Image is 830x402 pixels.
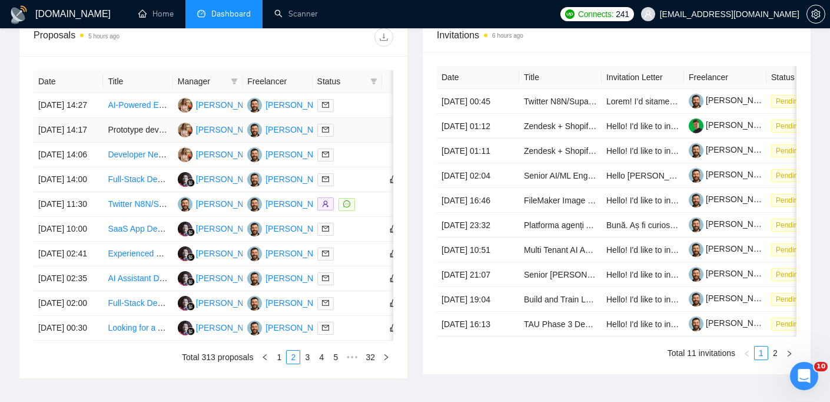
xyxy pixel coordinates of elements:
span: Manager [178,75,226,88]
td: FileMaker Image Display Specialist Needed [519,188,602,213]
img: VK [247,271,262,286]
img: AV [178,123,192,137]
div: [PERSON_NAME] [196,98,264,111]
a: [PERSON_NAME] [689,95,773,105]
img: c1-JWQDXWEy3CnA6sRtFzzU22paoDq5cZnWyBNc3HWqwvuW0qNnjm1CMP-YmbEEtPC [689,168,703,183]
img: VK [247,147,262,162]
a: VK[PERSON_NAME] [178,199,264,208]
a: Multi Tenant AI Agent [524,245,601,255]
a: Pending [771,121,811,130]
a: VK[PERSON_NAME] [247,100,333,109]
span: mail [322,176,329,183]
li: 4 [314,350,328,364]
td: [DATE] 10:00 [34,217,103,242]
a: 4 [315,351,328,364]
a: VK[PERSON_NAME] [247,149,333,159]
li: 2 [286,350,300,364]
a: AV[PERSON_NAME] [178,100,264,109]
td: Zendesk + Shopify Plus + Google Drive AI Integration (Flat-Rate Project) [519,114,602,139]
img: gigradar-bm.png [187,327,195,335]
span: mail [322,151,329,158]
img: AV [178,98,192,113]
span: Invitations [437,28,796,42]
button: right [379,350,393,364]
td: [DATE] 16:46 [437,188,519,213]
button: download [374,28,393,47]
a: 5 [329,351,342,364]
span: mail [322,126,329,133]
img: SS [178,296,192,311]
div: [PERSON_NAME] [265,247,333,260]
th: Freelancer [684,66,766,89]
a: [PERSON_NAME] [689,219,773,229]
th: Manager [173,70,243,93]
time: 6 hours ago [492,32,523,39]
img: SS [178,271,192,286]
button: setting [806,5,825,24]
td: [DATE] 00:30 [34,316,103,341]
img: VK [247,172,262,187]
a: Looking for a Artificial Intelligence BOT developer [108,323,288,332]
a: AV[PERSON_NAME] [178,124,264,134]
button: like [387,246,401,261]
td: [DATE] 00:45 [437,89,519,114]
img: c1-JWQDXWEy3CnA6sRtFzzU22paoDq5cZnWyBNc3HWqwvuW0qNnjm1CMP-YmbEEtPC [689,242,703,257]
span: left [261,354,268,361]
span: filter [370,78,377,85]
span: Connects: [578,8,613,21]
span: Dashboard [211,9,251,19]
td: [DATE] 02:35 [34,266,103,291]
div: [PERSON_NAME] [196,222,264,235]
a: Build and Train LLM model for based on text data [524,295,704,304]
span: like [390,274,398,283]
div: [PERSON_NAME] [196,296,264,309]
button: like [387,271,401,285]
td: AI Assistant Development with Supabase Expertise [103,266,172,291]
a: Twitter N8N/Supabase Automation [108,199,234,209]
td: [DATE] 01:11 [437,139,519,163]
a: AI-Powered Email Triage for Aircraft Parts — Routing Logic & UI Optimisation [108,100,390,110]
th: Date [34,70,103,93]
td: Platforma agenți AI România [519,213,602,238]
div: [PERSON_NAME] [265,197,333,210]
img: VK [247,197,262,212]
td: [DATE] 14:17 [34,118,103,143]
img: gigradar-bm.png [187,228,195,236]
img: VK [247,123,262,137]
div: [PERSON_NAME] [265,123,333,136]
a: AV[PERSON_NAME] [178,149,264,159]
td: [DATE] 02:04 [437,163,519,188]
span: 10 [814,362,828,371]
button: like [387,222,401,236]
a: VK[PERSON_NAME] [247,273,333,282]
a: AI Assistant Development with Supabase Expertise [108,274,295,283]
img: c1-JWQDXWEy3CnA6sRtFzzU22paoDq5cZnWyBNc3HWqwvuW0qNnjm1CMP-YmbEEtPC [689,94,703,108]
span: Pending [771,318,806,331]
img: gigradar-bm.png [187,278,195,286]
img: c1-JWQDXWEy3CnA6sRtFzzU22paoDq5cZnWyBNc3HWqwvuW0qNnjm1CMP-YmbEEtPC [689,193,703,207]
span: setting [807,9,825,19]
td: [DATE] 10:51 [437,238,519,262]
td: [DATE] 01:12 [437,114,519,139]
td: Twitter N8N/Supabase Automation [103,192,172,217]
img: c1CkLHUIwD5Ucvm7oiXNAph9-NOmZLZpbVsUrINqn_V_EzHsJW7P7QxldjUFcJOdWX [689,118,703,133]
img: upwork-logo.png [565,9,575,19]
span: Pending [771,95,806,108]
span: dashboard [197,9,205,18]
a: Platforma agenți AI România [524,220,629,230]
img: c1-JWQDXWEy3CnA6sRtFzzU22paoDq5cZnWyBNc3HWqwvuW0qNnjm1CMP-YmbEEtPC [689,267,703,282]
li: Previous Page [740,346,754,360]
span: right [383,354,390,361]
a: 2 [287,351,300,364]
span: ••• [343,350,361,364]
li: Total 313 proposals [182,350,253,364]
img: SS [178,222,192,236]
a: VK[PERSON_NAME] [247,199,333,208]
a: [PERSON_NAME] [689,244,773,253]
span: like [390,323,398,332]
li: Previous Page [258,350,272,364]
a: Zendesk + Shopify Plus + Google Drive AI Integration (Flat-Rate Project) [524,146,789,156]
img: gigradar-bm.png [187,253,195,261]
th: Title [519,66,602,89]
td: [DATE] 21:07 [437,262,519,287]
